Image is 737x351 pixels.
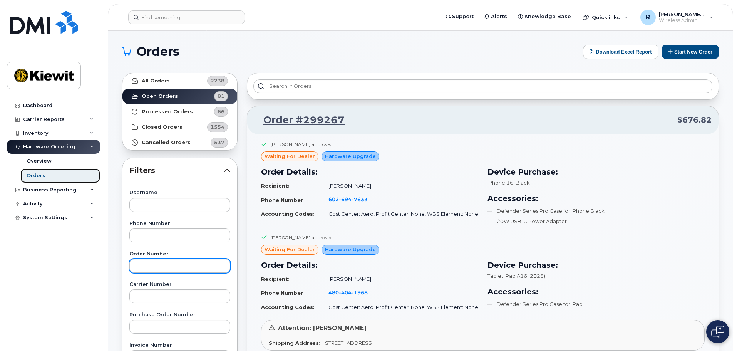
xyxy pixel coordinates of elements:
[325,246,376,253] span: Hardware Upgrade
[278,324,367,332] span: Attention: [PERSON_NAME]
[487,286,705,297] h3: Accessories:
[129,190,230,195] label: Username
[487,207,705,215] li: Defender Series Pro Case for iPhone Black
[122,119,237,135] a: Closed Orders1554
[352,289,368,296] span: 1968
[270,234,333,241] div: [PERSON_NAME] approved
[583,45,658,59] button: Download Excel Report
[339,289,352,296] span: 404
[328,289,368,296] span: 480
[211,123,224,131] span: 1554
[129,282,230,287] label: Carrier Number
[142,109,193,115] strong: Processed Orders
[142,124,183,130] strong: Closed Orders
[328,196,368,202] span: 602
[487,301,705,308] li: Defender Series Pro Case for iPad
[218,92,224,100] span: 81
[487,180,513,186] span: iPhone 16
[352,196,368,202] span: 7633
[323,340,374,346] span: [STREET_ADDRESS]
[487,273,545,279] span: Tablet iPad A16 (2025)
[487,218,705,225] li: 20W USB-C Power Adapter
[122,73,237,89] a: All Orders2238
[261,304,315,310] strong: Accounting Codes:
[261,211,315,217] strong: Accounting Codes:
[261,197,303,203] strong: Phone Number
[270,141,333,148] div: [PERSON_NAME] approved
[129,252,230,257] label: Order Number
[265,246,315,253] span: waiting for dealer
[487,166,705,178] h3: Device Purchase:
[254,113,345,127] a: Order #299267
[122,89,237,104] a: Open Orders81
[677,114,712,126] span: $676.82
[142,78,170,84] strong: All Orders
[487,259,705,271] h3: Device Purchase:
[261,259,478,271] h3: Order Details:
[322,301,478,314] td: Cost Center: Aero, Profit Center: None, WBS Element: None
[269,340,320,346] strong: Shipping Address:
[711,326,724,338] img: Open chat
[325,153,376,160] span: Hardware Upgrade
[218,108,224,115] span: 66
[129,165,224,176] span: Filters
[322,207,478,221] td: Cost Center: Aero, Profit Center: None, WBS Element: None
[214,139,224,146] span: 537
[322,179,478,193] td: [PERSON_NAME]
[261,290,303,296] strong: Phone Number
[253,79,712,93] input: Search in orders
[211,77,224,84] span: 2238
[129,221,230,226] label: Phone Number
[265,153,315,160] span: waiting for dealer
[129,312,230,317] label: Purchase Order Number
[142,139,191,146] strong: Cancelled Orders
[261,183,290,189] strong: Recipient:
[662,45,719,59] button: Start New Order
[328,289,377,296] a: 4804041968
[261,166,478,178] h3: Order Details:
[142,93,178,99] strong: Open Orders
[129,343,230,348] label: Invoice Number
[261,276,290,282] strong: Recipient:
[122,104,237,119] a: Processed Orders66
[487,193,705,204] h3: Accessories:
[328,196,377,202] a: 6026947633
[137,46,179,57] span: Orders
[339,196,352,202] span: 694
[122,135,237,150] a: Cancelled Orders537
[322,272,478,286] td: [PERSON_NAME]
[513,180,530,186] span: , Black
